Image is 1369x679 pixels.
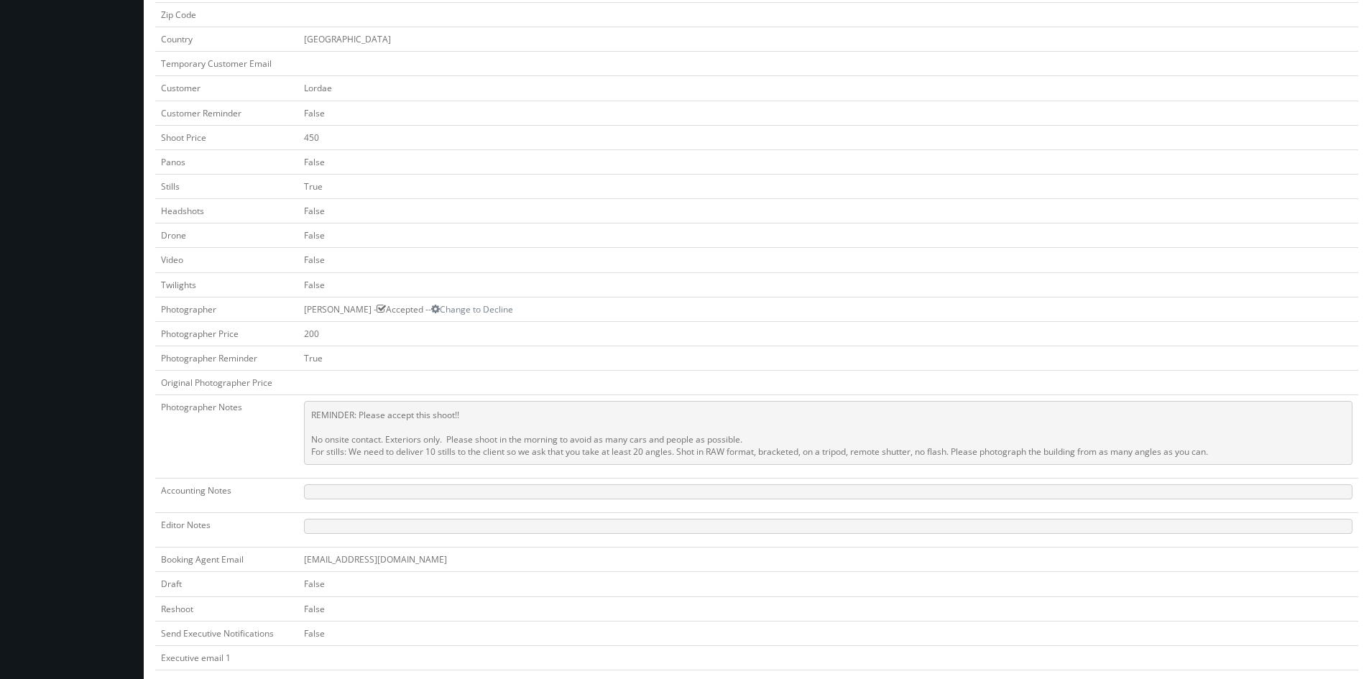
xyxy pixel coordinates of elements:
[298,548,1358,572] td: [EMAIL_ADDRESS][DOMAIN_NAME]
[155,248,298,272] td: Video
[155,321,298,346] td: Photographer Price
[155,513,298,548] td: Editor Notes
[155,395,298,479] td: Photographer Notes
[155,76,298,101] td: Customer
[298,27,1358,52] td: [GEOGRAPHIC_DATA]
[298,272,1358,297] td: False
[155,572,298,596] td: Draft
[431,303,513,315] a: Change to Decline
[298,223,1358,248] td: False
[155,479,298,513] td: Accounting Notes
[298,297,1358,321] td: [PERSON_NAME] - Accepted --
[298,174,1358,198] td: True
[155,621,298,645] td: Send Executive Notifications
[155,645,298,670] td: Executive email 1
[155,52,298,76] td: Temporary Customer Email
[298,346,1358,370] td: True
[298,76,1358,101] td: Lordae
[298,321,1358,346] td: 200
[155,199,298,223] td: Headshots
[155,548,298,572] td: Booking Agent Email
[298,248,1358,272] td: False
[155,125,298,149] td: Shoot Price
[155,223,298,248] td: Drone
[155,297,298,321] td: Photographer
[155,371,298,395] td: Original Photographer Price
[298,101,1358,125] td: False
[155,272,298,297] td: Twilights
[155,596,298,621] td: Reshoot
[155,346,298,370] td: Photographer Reminder
[155,2,298,27] td: Zip Code
[298,596,1358,621] td: False
[155,174,298,198] td: Stills
[155,149,298,174] td: Panos
[298,149,1358,174] td: False
[155,27,298,52] td: Country
[298,572,1358,596] td: False
[298,125,1358,149] td: 450
[298,621,1358,645] td: False
[298,199,1358,223] td: False
[155,101,298,125] td: Customer Reminder
[304,401,1352,465] pre: REMINDER: Please accept this shoot!! No onsite contact. Exteriors only. Please shoot in the morni...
